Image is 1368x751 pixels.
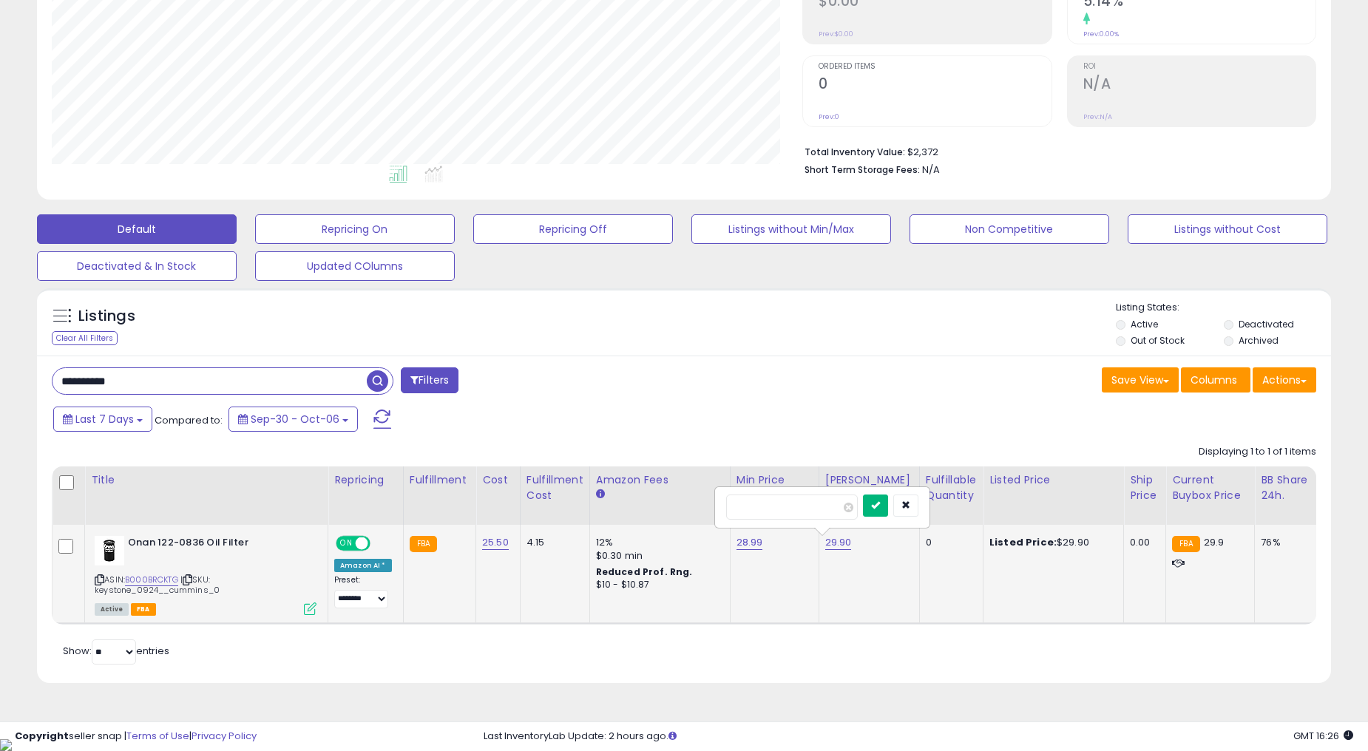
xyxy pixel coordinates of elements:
[596,549,719,563] div: $0.30 min
[691,214,891,244] button: Listings without Min/Max
[922,163,940,177] span: N/A
[126,729,189,743] a: Terms of Use
[401,367,458,393] button: Filters
[482,535,509,550] a: 25.50
[989,536,1112,549] div: $29.90
[1204,535,1225,549] span: 29.9
[91,472,322,488] div: Title
[228,407,358,432] button: Sep-30 - Oct-06
[410,536,437,552] small: FBA
[37,214,237,244] button: Default
[526,536,578,549] div: 4.15
[596,472,724,488] div: Amazon Fees
[1083,63,1316,71] span: ROI
[926,472,977,503] div: Fulfillable Quantity
[125,574,178,586] a: B000BRCKTG
[1261,536,1310,549] div: 76%
[128,536,308,554] b: Onan 122-0836 Oil Filter
[255,251,455,281] button: Updated COlumns
[334,575,392,608] div: Preset:
[78,306,135,327] h5: Listings
[1116,301,1331,315] p: Listing States:
[131,603,156,616] span: FBA
[75,412,134,427] span: Last 7 Days
[596,536,719,549] div: 12%
[910,214,1109,244] button: Non Competitive
[192,729,257,743] a: Privacy Policy
[596,488,605,501] small: Amazon Fees.
[1083,75,1316,95] h2: N/A
[1083,30,1119,38] small: Prev: 0.00%
[989,535,1057,549] b: Listed Price:
[825,472,913,488] div: [PERSON_NAME]
[1253,367,1316,393] button: Actions
[819,63,1052,71] span: Ordered Items
[737,472,813,488] div: Min Price
[251,412,339,427] span: Sep-30 - Oct-06
[1172,536,1199,552] small: FBA
[596,565,693,578] b: Reduced Prof. Rng.
[484,730,1354,744] div: Last InventoryLab Update: 2 hours ago.
[334,472,397,488] div: Repricing
[1261,472,1315,503] div: BB Share 24h.
[337,537,356,550] span: ON
[1102,367,1179,393] button: Save View
[805,146,905,158] b: Total Inventory Value:
[53,407,152,432] button: Last 7 Days
[1199,445,1316,459] div: Displaying 1 to 1 of 1 items
[1083,112,1112,121] small: Prev: N/A
[155,413,223,427] span: Compared to:
[805,142,1305,160] li: $2,372
[473,214,673,244] button: Repricing Off
[526,472,583,503] div: Fulfillment Cost
[255,214,455,244] button: Repricing On
[825,535,852,550] a: 29.90
[1130,472,1159,503] div: Ship Price
[1130,536,1154,549] div: 0.00
[15,729,69,743] strong: Copyright
[15,730,257,744] div: seller snap | |
[596,579,719,591] div: $10 - $10.87
[1131,318,1158,330] label: Active
[368,537,392,550] span: OFF
[1131,334,1185,347] label: Out of Stock
[1181,367,1250,393] button: Columns
[63,644,169,658] span: Show: entries
[989,472,1117,488] div: Listed Price
[819,75,1052,95] h2: 0
[1191,373,1237,387] span: Columns
[926,536,972,549] div: 0
[805,163,920,176] b: Short Term Storage Fees:
[95,603,129,616] span: All listings currently available for purchase on Amazon
[410,472,470,488] div: Fulfillment
[1128,214,1327,244] button: Listings without Cost
[95,536,316,614] div: ASIN:
[95,536,124,565] img: 31tT0SN+1XL._SL40_.jpg
[1239,318,1294,330] label: Deactivated
[482,472,514,488] div: Cost
[819,112,839,121] small: Prev: 0
[1293,729,1353,743] span: 2025-10-14 16:26 GMT
[52,331,118,345] div: Clear All Filters
[334,559,392,572] div: Amazon AI *
[1239,334,1279,347] label: Archived
[819,30,853,38] small: Prev: $0.00
[37,251,237,281] button: Deactivated & In Stock
[737,535,763,550] a: 28.99
[95,574,220,596] span: | SKU: keystone_0924__cummins_0
[1172,472,1248,503] div: Current Buybox Price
